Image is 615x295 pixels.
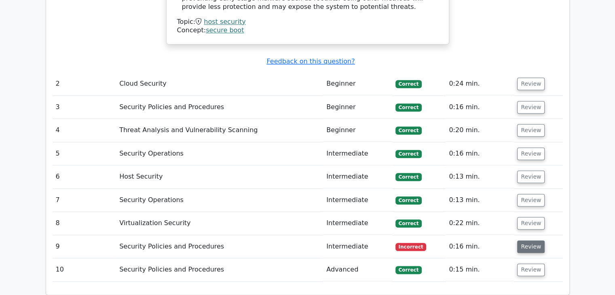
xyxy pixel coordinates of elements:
[116,142,323,165] td: Security Operations
[116,189,323,212] td: Security Operations
[116,258,323,281] td: Security Policies and Procedures
[177,26,438,35] div: Concept:
[517,124,545,137] button: Review
[206,26,244,34] a: secure boot
[446,258,514,281] td: 0:15 min.
[395,173,422,181] span: Correct
[517,194,545,206] button: Review
[53,142,116,165] td: 5
[323,96,392,119] td: Beginner
[395,266,422,274] span: Correct
[446,212,514,235] td: 0:22 min.
[446,142,514,165] td: 0:16 min.
[395,150,422,158] span: Correct
[446,189,514,212] td: 0:13 min.
[517,217,545,230] button: Review
[395,80,422,88] span: Correct
[116,72,323,95] td: Cloud Security
[517,171,545,183] button: Review
[323,72,392,95] td: Beginner
[517,263,545,276] button: Review
[53,119,116,142] td: 4
[53,189,116,212] td: 7
[395,243,427,251] span: Incorrect
[517,101,545,114] button: Review
[53,258,116,281] td: 10
[395,219,422,228] span: Correct
[323,212,392,235] td: Intermediate
[446,165,514,188] td: 0:13 min.
[53,235,116,258] td: 9
[446,96,514,119] td: 0:16 min.
[323,142,392,165] td: Intermediate
[53,212,116,235] td: 8
[517,240,545,253] button: Review
[177,18,438,26] div: Topic:
[116,235,323,258] td: Security Policies and Procedures
[323,165,392,188] td: Intermediate
[53,72,116,95] td: 2
[446,119,514,142] td: 0:20 min.
[116,96,323,119] td: Security Policies and Procedures
[53,96,116,119] td: 3
[395,126,422,135] span: Correct
[204,18,246,25] a: host security
[517,147,545,160] button: Review
[266,57,355,65] a: Feedback on this question?
[323,235,392,258] td: Intermediate
[446,72,514,95] td: 0:24 min.
[323,189,392,212] td: Intermediate
[395,196,422,204] span: Correct
[446,235,514,258] td: 0:16 min.
[323,258,392,281] td: Advanced
[116,212,323,235] td: Virtualization Security
[395,103,422,112] span: Correct
[53,165,116,188] td: 6
[116,119,323,142] td: Threat Analysis and Vulnerability Scanning
[323,119,392,142] td: Beginner
[517,78,545,90] button: Review
[116,165,323,188] td: Host Security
